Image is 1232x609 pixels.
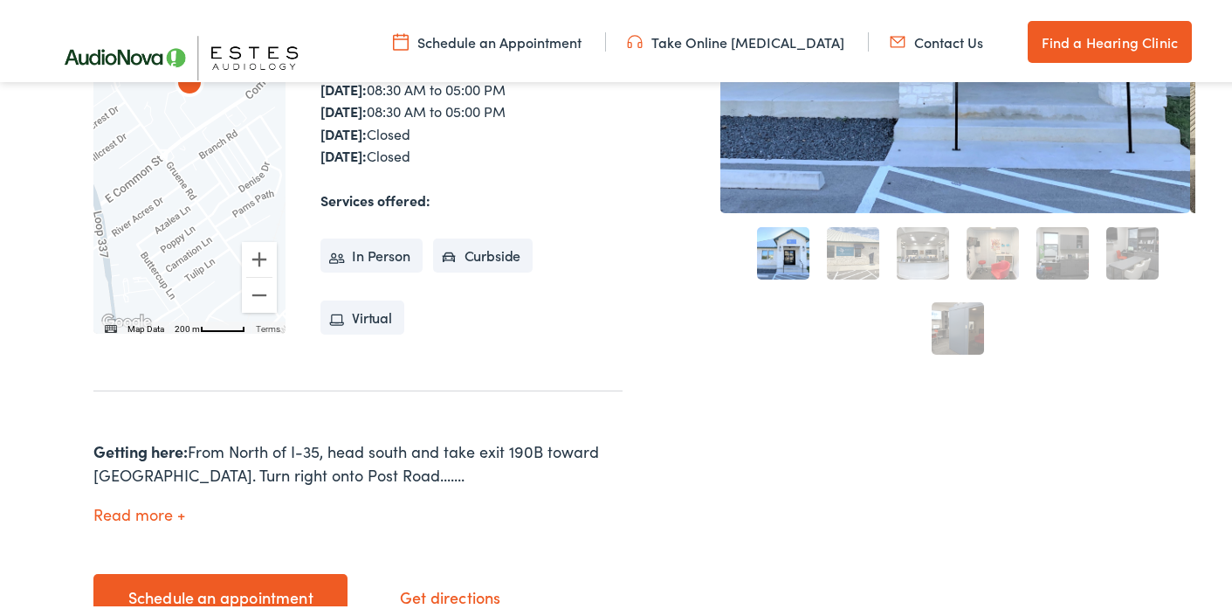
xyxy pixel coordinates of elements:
strong: [DATE]: [320,142,367,162]
strong: [DATE]: [320,121,367,140]
a: 4 [967,224,1019,276]
button: Map Scale: 200 m per 48 pixels [169,318,251,330]
li: Curbside [433,235,533,270]
strong: [DATE]: [320,98,367,117]
a: Open this area in Google Maps (opens a new window) [98,308,155,330]
strong: Getting here: [93,437,188,459]
li: In Person [320,235,423,270]
a: 5 [1036,224,1089,276]
a: Find a Hearing Clinic [1028,17,1192,59]
a: Schedule an Appointment [393,29,582,48]
button: Map Data [127,320,164,332]
img: utility icon [627,29,643,48]
img: utility icon [890,29,905,48]
strong: Services offered: [320,187,430,206]
button: Zoom in [242,239,277,273]
button: Read more [93,502,185,521]
a: 3 [897,224,949,276]
a: 1 [757,224,809,276]
div: From North of I-35, head south and take exit 190B toward [GEOGRAPHIC_DATA]. Turn right onto Post ... [93,436,623,483]
a: 6 [1106,224,1159,276]
button: Zoom out [242,274,277,309]
a: 2 [827,224,879,276]
a: Take Online [MEDICAL_DATA] [627,29,844,48]
button: Keyboard shortcuts [105,320,117,332]
img: utility icon [393,29,409,48]
a: Terms (opens in new tab) [256,321,280,330]
strong: [DATE]: [320,76,367,95]
div: 08:30 AM to 05:00 PM 08:30 AM to 05:00 PM 08:30 AM to 05:00 PM 08:30 AM to 05:00 PM 08:30 AM to 0... [320,8,623,164]
img: Google [98,308,155,330]
a: Contact Us [890,29,983,48]
li: Virtual [320,297,404,332]
a: 7 [932,299,984,351]
span: 200 m [175,321,200,330]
